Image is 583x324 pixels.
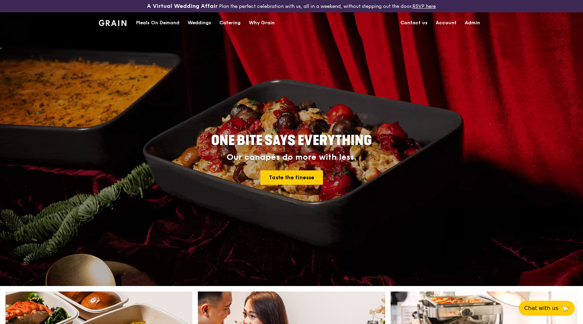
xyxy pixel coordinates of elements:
[432,13,461,33] a: Account
[249,13,275,33] div: Why Grain
[99,20,126,26] img: Grain
[461,13,484,33] a: Admin
[219,13,241,33] div: Catering
[396,13,432,33] a: Contact us
[184,13,215,33] a: Weddings
[412,3,436,9] a: RSVP here
[188,13,211,33] div: Weddings
[99,12,126,33] a: GrainGrain
[245,13,279,33] a: Why Grain
[168,153,415,162] div: Our canapés do more with less.
[260,170,323,185] a: Taste the finesse
[147,3,218,10] h3: A Virtual Wedding Affair
[524,304,558,312] span: Chat with us
[97,3,486,10] div: Plan the perfect celebration with us, all in a weekend, without stepping out the door.
[215,13,245,33] a: Catering
[561,304,569,312] span: 🦙
[211,132,372,149] span: ONE BITE SAYS EVERYTHING
[136,13,179,33] div: Meals On Demand
[519,301,575,316] button: Chat with us🦙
